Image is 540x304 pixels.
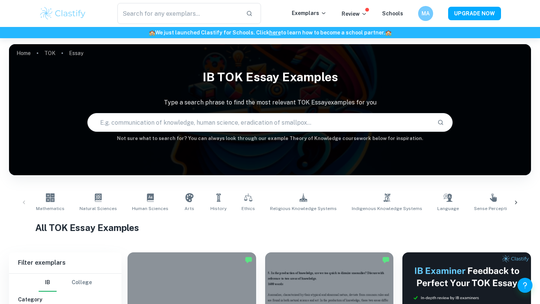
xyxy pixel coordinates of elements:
[132,205,168,212] span: Human Sciences
[36,205,64,212] span: Mathematics
[35,221,505,234] h1: All TOK Essay Examples
[418,6,433,21] button: MA
[210,205,226,212] span: History
[18,295,112,304] h6: Category
[382,10,403,16] a: Schools
[9,65,531,89] h1: IB TOK Essay examples
[437,205,459,212] span: Language
[342,10,367,18] p: Review
[517,278,532,293] button: Help and Feedback
[16,48,31,58] a: Home
[421,9,430,18] h6: MA
[149,30,155,36] span: 🏫
[9,135,531,142] h6: Not sure what to search for? You can always look through our example Theory of Knowledge coursewo...
[9,98,531,107] p: Type a search phrase to find the most relevant TOK Essay examples for you
[39,274,92,292] div: Filter type choice
[448,7,501,20] button: UPGRADE NOW
[79,205,117,212] span: Natural Sciences
[117,3,240,24] input: Search for any exemplars...
[434,116,447,129] button: Search
[72,274,92,292] button: College
[44,48,55,58] a: TOK
[352,205,422,212] span: Indigenous Knowledge Systems
[88,112,431,133] input: E.g. communication of knowledge, human science, eradication of smallpox...
[9,252,121,273] h6: Filter exemplars
[382,256,390,264] img: Marked
[385,30,391,36] span: 🏫
[184,205,194,212] span: Arts
[69,49,83,57] p: Essay
[1,28,538,37] h6: We just launched Clastify for Schools. Click to learn how to become a school partner.
[39,6,87,21] img: Clastify logo
[270,205,337,212] span: Religious Knowledge Systems
[39,274,57,292] button: IB
[474,205,513,212] span: Sense Perception
[245,256,252,264] img: Marked
[241,205,255,212] span: Ethics
[269,30,281,36] a: here
[292,9,327,17] p: Exemplars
